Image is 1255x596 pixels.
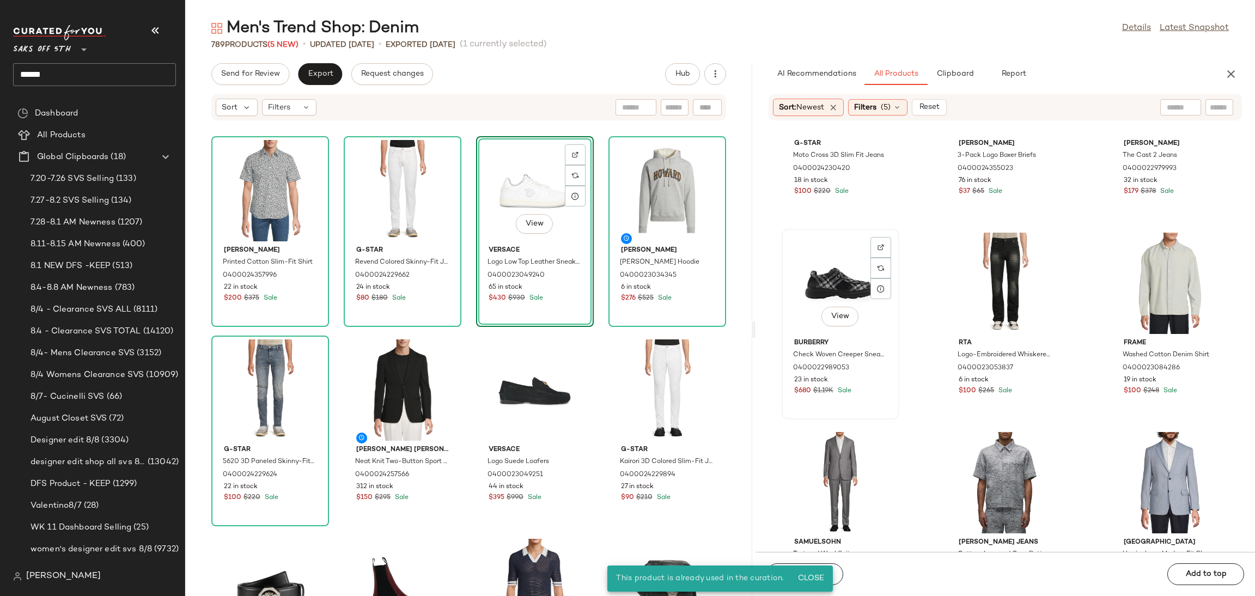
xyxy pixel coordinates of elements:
[878,244,884,251] img: svg%3e
[1001,70,1026,78] span: Report
[794,538,887,548] span: Samuelsohn
[794,338,887,348] span: Burberry
[621,445,714,455] span: G-Star
[211,63,289,85] button: Send for Review
[996,387,1012,394] span: Sale
[572,151,578,158] img: svg%3e
[355,470,409,480] span: 0400024257566
[488,258,580,267] span: Logo Low Top Leather Sneakers
[526,494,541,501] span: Sale
[655,494,671,501] span: Sale
[355,258,448,267] span: Revend Colored Skinny-Fit Jeans
[356,493,373,503] span: $150
[356,445,449,455] span: [PERSON_NAME] [PERSON_NAME]
[489,445,581,455] span: Versace
[244,294,259,303] span: $375
[17,108,28,119] img: svg%3e
[135,347,161,360] span: (3152)
[393,494,409,501] span: Sale
[797,574,824,583] span: Close
[959,338,1051,348] span: Rta
[211,41,225,49] span: 789
[356,294,369,303] span: $80
[107,412,124,425] span: (72)
[114,173,136,185] span: (133)
[516,214,553,234] button: View
[972,187,984,197] span: $65
[356,246,449,256] span: G-Star
[785,432,895,533] img: 0400024120275_GREY
[120,238,145,251] span: (400)
[351,63,433,85] button: Request changes
[620,470,675,480] span: 0400024229894
[958,151,1036,161] span: 3-Pack Logo Boxer Briefs
[356,482,393,492] span: 312 in stock
[874,70,918,78] span: All Products
[878,265,884,271] img: svg%3e
[223,457,315,467] span: 5620 3D Paneled Skinny-Fit Jeans
[978,386,994,396] span: $265
[222,102,237,113] span: Sort
[959,375,989,385] span: 6 in stock
[243,493,260,503] span: $220
[793,350,886,360] span: Check Woven Creeper Sneakers
[298,63,342,85] button: Export
[37,129,86,142] span: All Products
[224,283,258,293] span: 22 in stock
[145,456,179,469] span: (13042)
[488,271,545,281] span: 0400023049240
[31,391,105,403] span: 8/7- Cucinelli SVS
[263,494,278,501] span: Sale
[37,151,108,163] span: Global Clipboards
[31,325,141,338] span: 8.4 - Clearance SVS TOTAL
[959,176,991,186] span: 76 in stock
[620,271,677,281] span: 0400023034345
[507,493,523,503] span: $990
[37,565,76,577] span: Curations
[1124,375,1156,385] span: 19 in stock
[1124,176,1157,186] span: 32 in stock
[26,570,101,583] span: [PERSON_NAME]
[779,102,824,113] span: Sort:
[950,432,1060,533] img: 0400024231880_BLACKJACQUARD
[620,457,712,467] span: Kairori 3D Colored Slim-Fit Jeans
[31,434,99,447] span: Designer edit 8/8
[348,140,458,241] img: 0400024229662_PAPERWHITE
[480,339,590,441] img: 0400023049251_BLACKGOLD
[224,294,242,303] span: $200
[76,565,99,577] span: (481)
[785,233,895,334] img: 0400022989053
[620,258,699,267] span: [PERSON_NAME] Hoodie
[1167,563,1244,585] button: Add to top
[766,563,843,585] button: Add to bottom
[525,220,544,228] span: View
[1141,187,1156,197] span: $378
[621,493,634,503] span: $90
[268,102,290,113] span: Filters
[1124,338,1216,348] span: Frame
[1124,187,1138,197] span: $179
[656,295,672,302] span: Sale
[261,295,277,302] span: Sale
[215,339,325,441] img: 0400024229624_ANTIQUEFADEDMEDIUMBLUE
[489,482,523,492] span: 44 in stock
[813,386,833,396] span: $1.19K
[958,363,1013,373] span: 0400023053837
[675,70,690,78] span: Hub
[267,41,298,49] span: (5 New)
[460,38,547,51] span: (1 currently selected)
[793,569,828,588] button: Close
[1123,164,1177,174] span: 0400022979993
[612,140,722,241] img: 0400023034345_GREY
[361,70,424,78] span: Request changes
[31,173,114,185] span: 7.20-7.26 SVS Selling
[348,339,458,441] img: 0400024257566_BLACK
[13,572,22,581] img: svg%3e
[959,538,1051,548] span: [PERSON_NAME] Jeans
[621,294,636,303] span: $276
[621,482,654,492] span: 27 in stock
[31,303,131,316] span: 8/4 - Clearance SVS ALL
[1124,386,1141,396] span: $100
[224,493,241,503] span: $100
[794,187,812,197] span: $100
